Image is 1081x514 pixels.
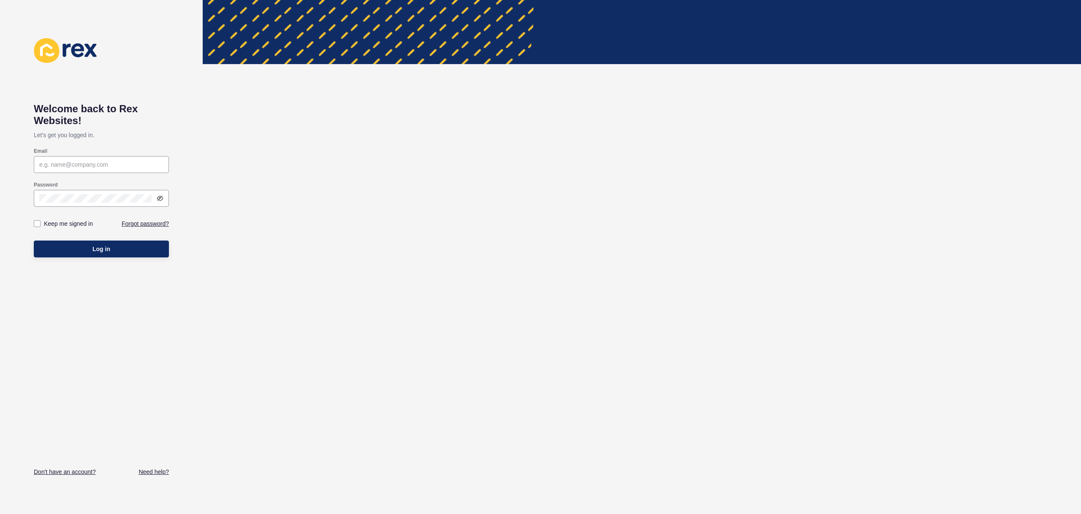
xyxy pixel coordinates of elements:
[34,148,47,154] label: Email
[92,245,110,253] span: Log in
[44,219,93,228] label: Keep me signed in
[34,468,96,476] a: Don't have an account?
[39,160,163,169] input: e.g. name@company.com
[139,468,169,476] a: Need help?
[34,127,169,143] p: Let's get you logged in.
[34,241,169,257] button: Log in
[34,103,169,127] h1: Welcome back to Rex Websites!
[122,219,169,228] a: Forgot password?
[34,181,58,188] label: Password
